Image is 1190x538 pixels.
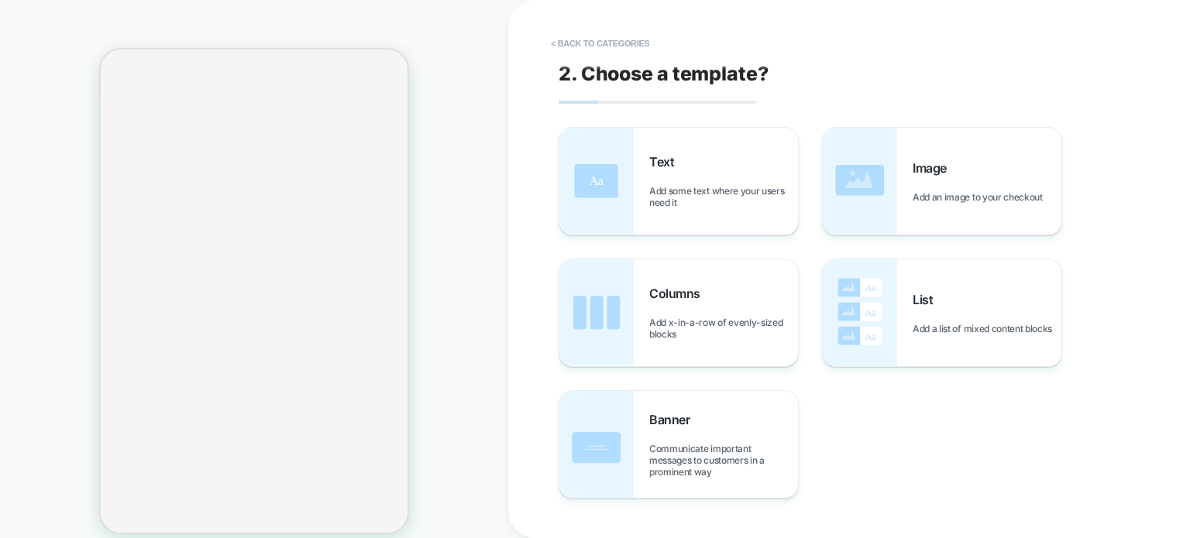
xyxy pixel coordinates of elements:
[649,317,798,340] span: Add x-in-a-row of evenly-sized blocks
[913,160,954,176] span: Image
[649,286,708,301] span: Columns
[649,154,682,170] span: Text
[913,292,941,307] span: List
[913,191,1051,203] span: Add an image to your checkout
[543,31,657,56] button: < Back to categories
[649,185,798,208] span: Add some text where your users need it
[559,62,769,85] span: 2. Choose a template?
[649,412,697,427] span: Banner
[913,323,1060,334] span: Add a list of mixed content blocks
[649,443,798,478] span: Communicate important messages to customers in a prominent way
